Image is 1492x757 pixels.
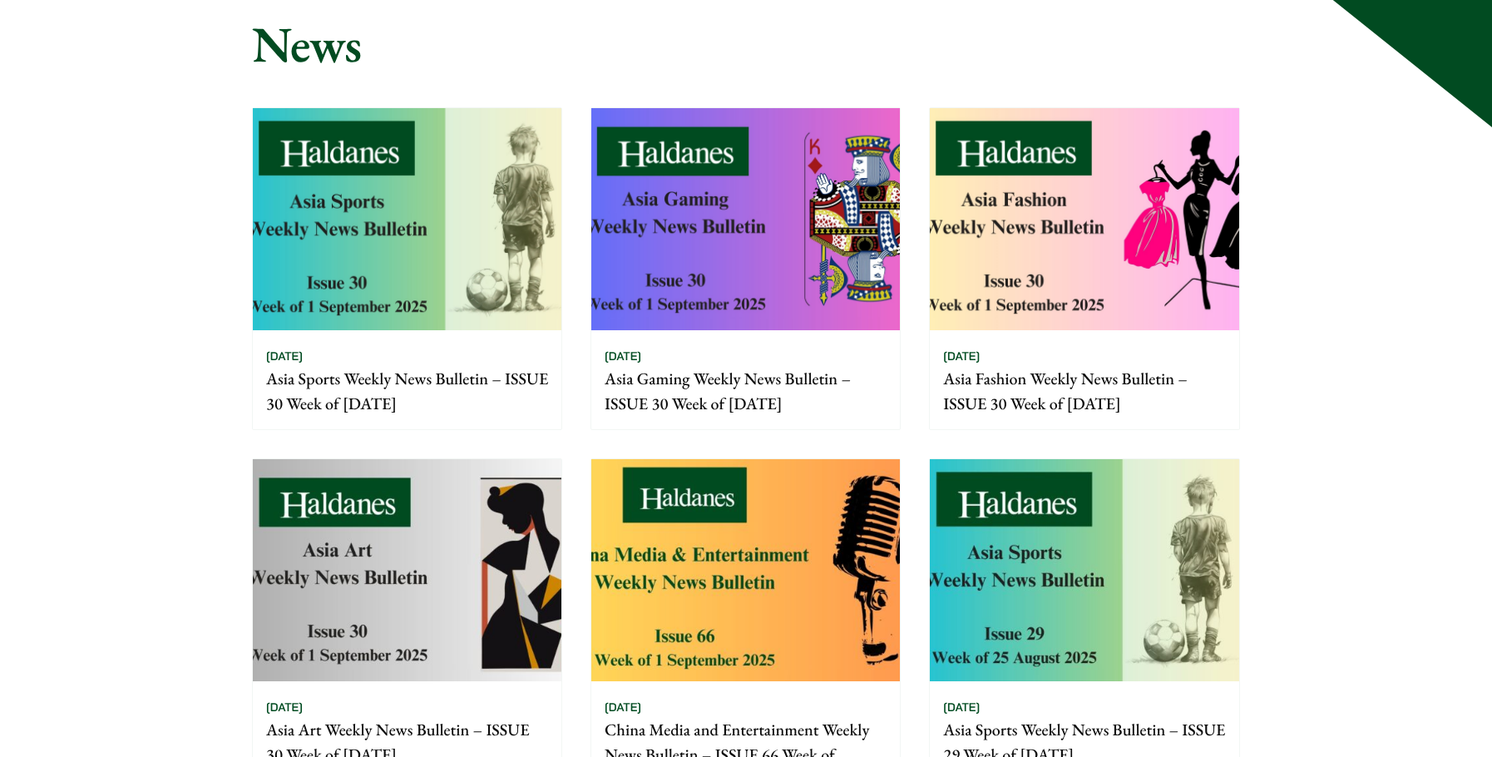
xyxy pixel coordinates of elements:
[266,700,303,715] time: [DATE]
[266,349,303,364] time: [DATE]
[943,700,980,715] time: [DATE]
[605,349,641,364] time: [DATE]
[943,366,1225,416] p: Asia Fashion Weekly News Bulletin – ISSUE 30 Week of [DATE]
[929,107,1239,430] a: [DATE] Asia Fashion Weekly News Bulletin – ISSUE 30 Week of [DATE]
[590,107,901,430] a: [DATE] Asia Gaming Weekly News Bulletin – ISSUE 30 Week of [DATE]
[252,14,1240,74] h1: News
[605,366,887,416] p: Asia Gaming Weekly News Bulletin – ISSUE 30 Week of [DATE]
[252,107,562,430] a: [DATE] Asia Sports Weekly News Bulletin – ISSUE 30 Week of [DATE]
[266,366,548,416] p: Asia Sports Weekly News Bulletin – ISSUE 30 Week of [DATE]
[943,349,980,364] time: [DATE]
[605,700,641,715] time: [DATE]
